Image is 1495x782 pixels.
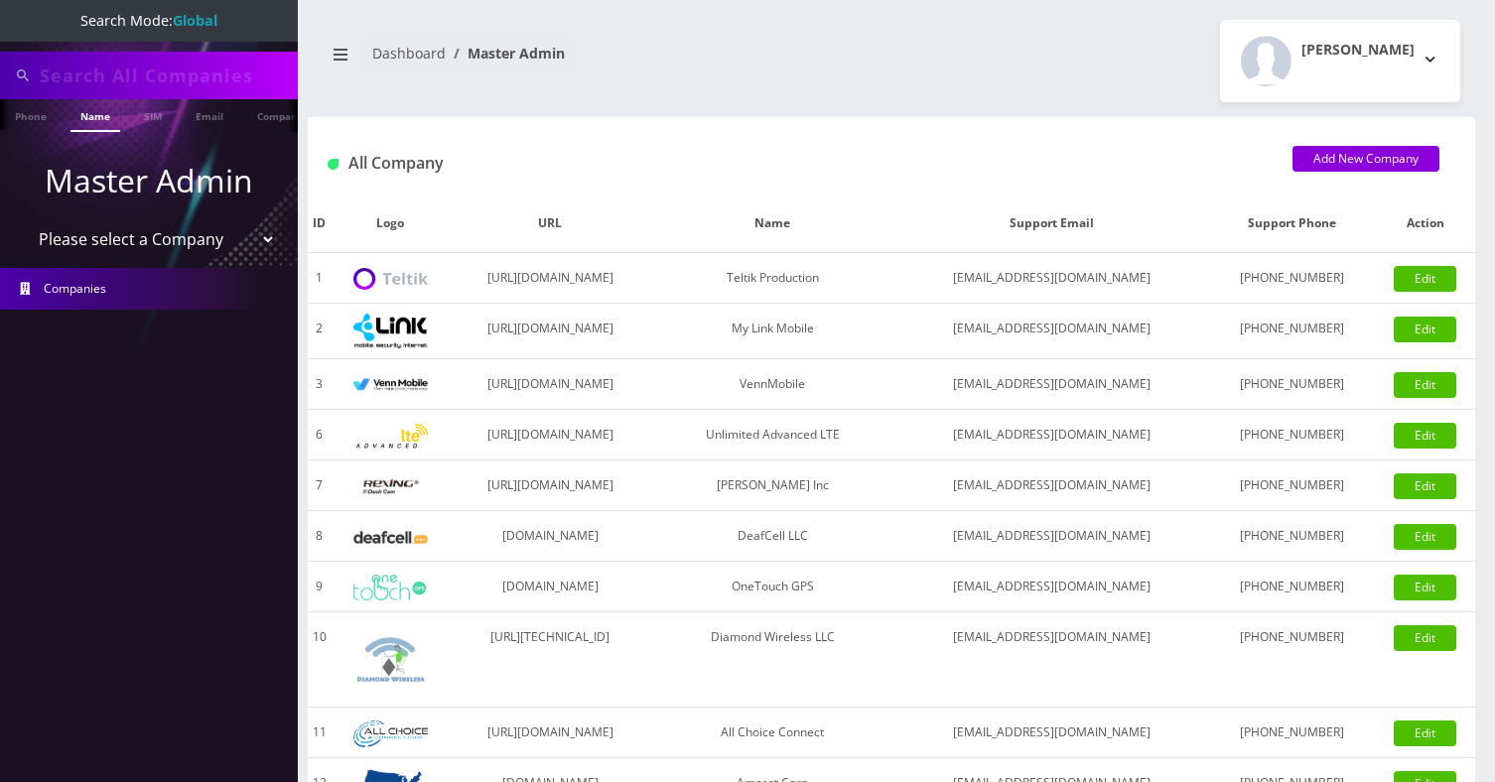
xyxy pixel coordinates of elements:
a: Edit [1394,423,1456,449]
a: Name [70,99,120,132]
a: Company [247,99,314,130]
img: DeafCell LLC [353,531,428,544]
span: Search Mode: [80,11,217,30]
th: Logo [332,195,451,253]
td: 6 [308,410,332,460]
td: [EMAIL_ADDRESS][DOMAIN_NAME] [894,359,1209,410]
img: VennMobile [353,378,428,392]
th: Name [651,195,894,253]
th: Support Phone [1209,195,1375,253]
td: [EMAIL_ADDRESS][DOMAIN_NAME] [894,304,1209,359]
a: Edit [1394,524,1456,550]
td: 2 [308,304,332,359]
a: Email [186,99,233,130]
img: Unlimited Advanced LTE [353,424,428,449]
td: My Link Mobile [651,304,894,359]
td: 1 [308,253,332,304]
td: [URL][DOMAIN_NAME] [450,460,650,511]
td: [EMAIL_ADDRESS][DOMAIN_NAME] [894,612,1209,708]
a: Add New Company [1292,146,1439,172]
th: Action [1376,195,1475,253]
a: Edit [1394,625,1456,651]
strong: Global [173,11,217,30]
td: 10 [308,612,332,708]
td: [EMAIL_ADDRESS][DOMAIN_NAME] [894,253,1209,304]
td: Diamond Wireless LLC [651,612,894,708]
button: [PERSON_NAME] [1220,20,1460,102]
h1: All Company [328,154,1263,173]
h2: [PERSON_NAME] [1301,42,1415,59]
td: [PHONE_NUMBER] [1209,304,1375,359]
li: Master Admin [446,43,565,64]
td: All Choice Connect [651,708,894,758]
th: URL [450,195,650,253]
td: [PHONE_NUMBER] [1209,460,1375,511]
td: [EMAIL_ADDRESS][DOMAIN_NAME] [894,410,1209,460]
td: DeafCell LLC [651,511,894,562]
td: [URL][DOMAIN_NAME] [450,253,650,304]
a: Edit [1394,575,1456,600]
input: Search All Companies [40,57,293,94]
a: Dashboard [372,44,446,63]
img: Rexing Inc [353,477,428,496]
img: OneTouch GPS [353,575,428,600]
a: Edit [1394,317,1456,342]
td: [URL][TECHNICAL_ID] [450,612,650,708]
td: [PHONE_NUMBER] [1209,708,1375,758]
td: [DOMAIN_NAME] [450,511,650,562]
td: [EMAIL_ADDRESS][DOMAIN_NAME] [894,562,1209,612]
td: [DOMAIN_NAME] [450,562,650,612]
td: [PHONE_NUMBER] [1209,612,1375,708]
td: [PHONE_NUMBER] [1209,253,1375,304]
th: ID [308,195,332,253]
nav: breadcrumb [323,33,877,89]
td: VennMobile [651,359,894,410]
td: 3 [308,359,332,410]
a: Edit [1394,720,1456,746]
td: [EMAIL_ADDRESS][DOMAIN_NAME] [894,708,1209,758]
img: All Choice Connect [353,720,428,747]
td: [PHONE_NUMBER] [1209,562,1375,612]
td: 7 [308,460,332,511]
a: Edit [1394,266,1456,292]
td: OneTouch GPS [651,562,894,612]
td: [EMAIL_ADDRESS][DOMAIN_NAME] [894,460,1209,511]
img: Diamond Wireless LLC [353,622,428,697]
td: [PHONE_NUMBER] [1209,511,1375,562]
td: 8 [308,511,332,562]
td: [PHONE_NUMBER] [1209,359,1375,410]
td: [URL][DOMAIN_NAME] [450,708,650,758]
td: 11 [308,708,332,758]
td: Teltik Production [651,253,894,304]
th: Support Email [894,195,1209,253]
td: [URL][DOMAIN_NAME] [450,359,650,410]
img: All Company [328,159,339,170]
a: Edit [1394,372,1456,398]
img: Teltik Production [353,268,428,291]
td: [EMAIL_ADDRESS][DOMAIN_NAME] [894,511,1209,562]
td: 9 [308,562,332,612]
span: Companies [44,280,106,297]
img: My Link Mobile [353,314,428,348]
td: [URL][DOMAIN_NAME] [450,304,650,359]
a: Edit [1394,473,1456,499]
a: Phone [5,99,57,130]
td: [PHONE_NUMBER] [1209,410,1375,460]
td: Unlimited Advanced LTE [651,410,894,460]
td: [PERSON_NAME] Inc [651,460,894,511]
a: SIM [134,99,172,130]
td: [URL][DOMAIN_NAME] [450,410,650,460]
